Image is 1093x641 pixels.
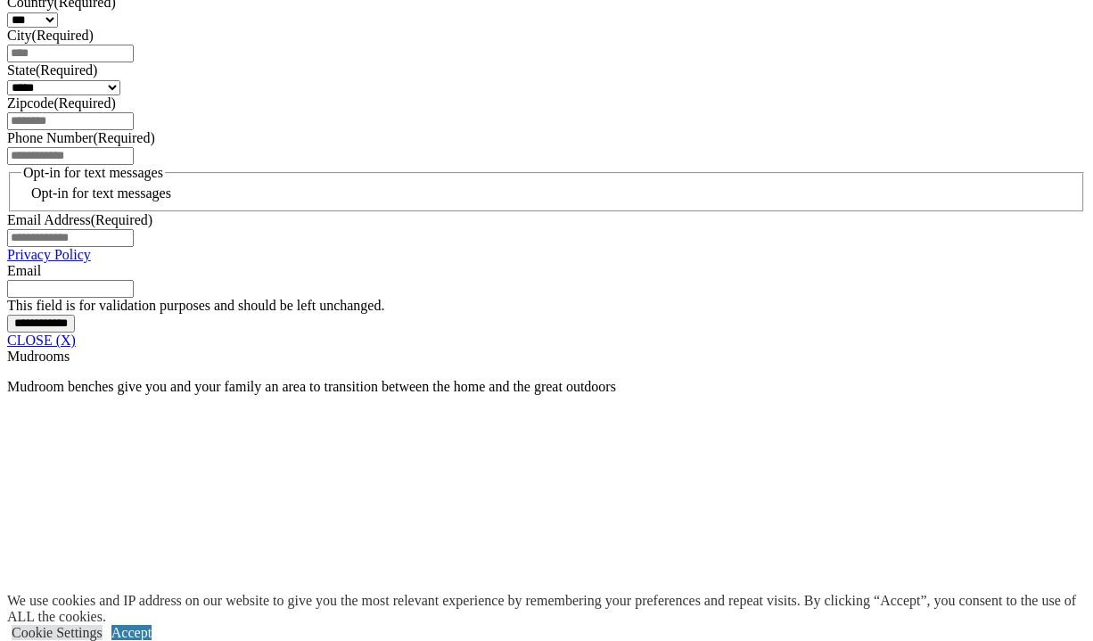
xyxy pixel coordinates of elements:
[7,247,91,262] a: Privacy Policy
[21,165,165,181] legend: Opt-in for text messages
[7,28,94,43] label: City
[7,298,1086,314] div: This field is for validation purposes and should be left unchanged.
[7,263,41,278] label: Email
[32,28,94,43] span: (Required)
[93,130,154,145] span: (Required)
[36,62,97,78] span: (Required)
[111,625,152,640] a: Accept
[53,95,115,111] span: (Required)
[7,333,76,348] a: CLOSE (X)
[7,62,97,78] label: State
[91,212,152,227] span: (Required)
[7,130,155,145] label: Phone Number
[7,349,70,364] span: Mudrooms
[7,593,1093,625] div: We use cookies and IP address on our website to give you the most relevant experience by remember...
[7,379,1086,395] p: Mudroom benches give you and your family an area to transition between the home and the great out...
[7,95,116,111] label: Zipcode
[7,212,152,227] label: Email Address
[12,625,103,640] a: Cookie Settings
[31,185,171,201] label: Opt-in for text messages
